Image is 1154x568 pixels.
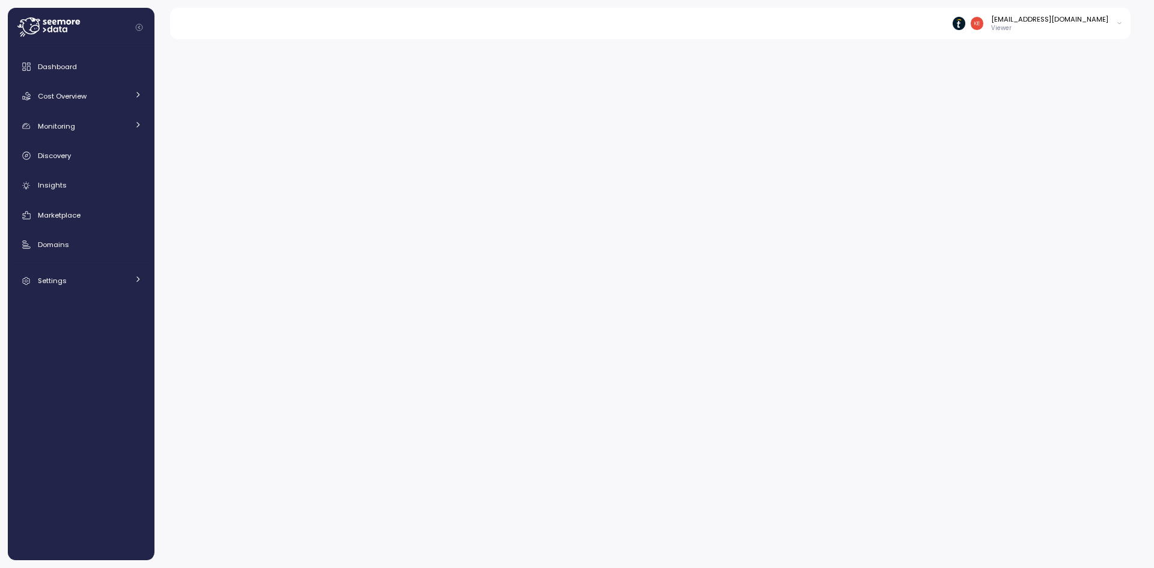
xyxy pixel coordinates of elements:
span: Dashboard [38,62,77,72]
button: Collapse navigation [132,23,147,32]
a: Domains [13,233,150,257]
a: Cost Overview [13,84,150,108]
span: Domains [38,240,69,249]
div: [EMAIL_ADDRESS][DOMAIN_NAME] [991,14,1108,24]
a: Dashboard [13,55,150,79]
span: Settings [38,276,67,286]
a: Insights [13,174,150,198]
a: Monitoring [13,114,150,138]
img: e4f1013cbcfa3a60050984dc5e8e116a [971,17,983,29]
span: Cost Overview [38,91,87,101]
a: Discovery [13,144,150,168]
span: Marketplace [38,210,81,220]
span: Monitoring [38,121,75,131]
img: 6714de1ca73de131760c52a6.PNG [953,17,965,29]
span: Discovery [38,151,71,160]
a: Marketplace [13,203,150,227]
p: Viewer [991,24,1108,32]
span: Insights [38,180,67,190]
a: Settings [13,269,150,293]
